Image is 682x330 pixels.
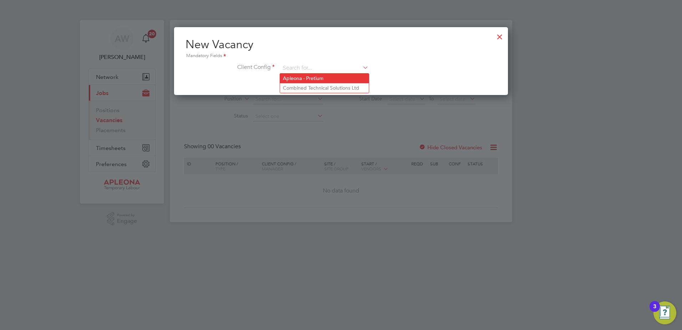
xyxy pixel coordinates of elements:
li: Apleona - Pretium [280,74,369,83]
label: Client Config [185,64,275,71]
input: Search for... [280,63,368,74]
button: Open Resource Center, 3 new notifications [653,301,676,324]
div: Mandatory Fields [185,52,497,60]
li: Combined Technical Solutions Ltd [280,83,369,93]
h2: New Vacancy [185,37,497,60]
div: 3 [653,306,656,316]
